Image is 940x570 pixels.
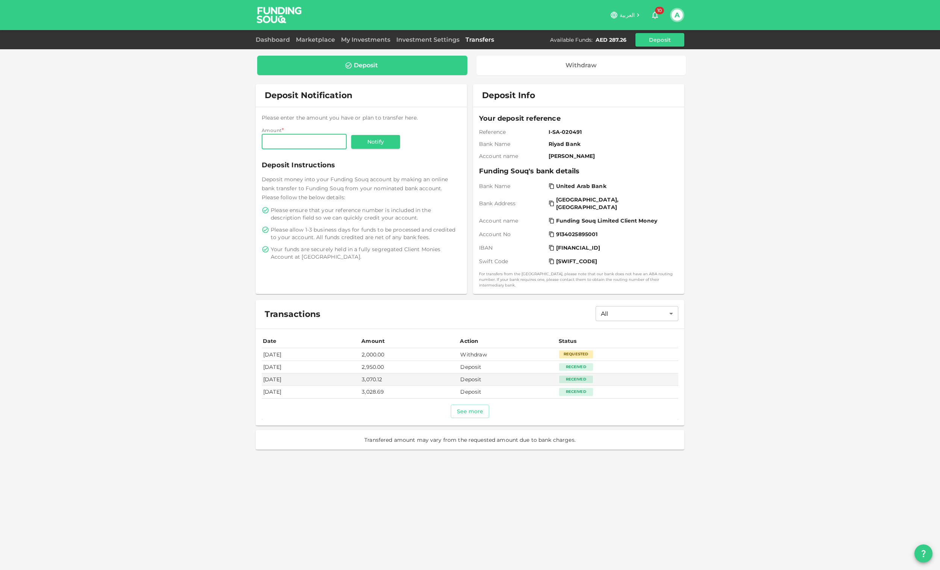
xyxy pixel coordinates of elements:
a: Dashboard [256,36,293,43]
td: 2,000.00 [360,348,459,361]
small: For transfers from the [GEOGRAPHIC_DATA], please note that our bank does not have an ABA routing ... [479,271,678,288]
span: United Arab Bank [556,182,606,190]
span: Your funds are securely held in a fully segregated Client Monies Account at [GEOGRAPHIC_DATA]. [271,246,459,261]
span: Transfered amount may vary from the requested amount due to bank charges. [364,436,576,444]
td: 2,950.00 [360,361,459,373]
span: Deposit money into your Funding Souq account by making an online bank transfer to Funding Souq fr... [262,176,448,201]
span: Please ensure that your reference number is included in the description field so we can quickly c... [271,206,459,221]
span: IBAN [479,244,546,252]
a: Investment Settings [393,36,462,43]
a: Withdraw [476,56,686,75]
td: Withdraw [459,348,557,361]
a: My Investments [338,36,393,43]
div: Action [460,337,479,346]
div: Status [559,337,578,346]
span: Bank Name [479,182,546,190]
button: Deposit [635,33,684,47]
div: Amount [361,337,385,346]
span: [SWIFT_CODE] [556,258,597,265]
div: Deposit [354,62,378,69]
span: Reference [479,128,546,136]
span: Account name [479,217,546,224]
span: [PERSON_NAME] [549,152,675,160]
div: Received [559,363,593,371]
td: 3,028.69 [360,386,459,398]
span: 9134025895001 [556,230,598,238]
span: Bank Name [479,140,546,148]
div: Received [559,388,593,396]
div: All [596,306,678,321]
span: Please allow 1-3 business days for funds to be processed and credited to your account. All funds ... [271,226,459,241]
span: [FINANCIAL_ID] [556,244,600,252]
td: [DATE] [262,386,360,398]
div: Date [263,337,278,346]
span: Account No [479,230,546,238]
span: Amount [262,127,282,133]
button: question [914,544,932,562]
a: Deposit [257,56,467,75]
td: Deposit [459,386,557,398]
span: I-SA-020491 [549,128,675,136]
a: Transfers [462,36,497,43]
button: Notify [351,135,400,149]
td: [DATE] [262,373,360,386]
button: See more [451,405,490,418]
div: Received [559,376,593,383]
div: Available Funds : [550,36,593,44]
td: [DATE] [262,348,360,361]
td: Deposit [459,361,557,373]
span: [GEOGRAPHIC_DATA], [GEOGRAPHIC_DATA] [556,196,674,211]
span: Funding Souq Limited Client Money [556,217,657,224]
span: Transactions [265,309,320,320]
span: Swift Code [479,258,546,265]
span: العربية [620,12,635,18]
span: Deposit Instructions [262,160,461,170]
button: 10 [647,8,663,23]
span: Bank Address [479,200,546,207]
a: Marketplace [293,36,338,43]
span: Deposit Info [482,90,535,101]
span: Account name [479,152,546,160]
input: amount [262,134,347,149]
td: 3,070.12 [360,373,459,386]
td: [DATE] [262,361,360,373]
span: Your deposit reference [479,113,678,124]
button: A [672,9,683,21]
div: Withdraw [566,62,597,69]
span: Please enter the amount you have or plan to transfer here. [262,114,418,121]
div: AED 287.26 [596,36,626,44]
span: Funding Souq's bank details [479,166,678,176]
td: Deposit [459,373,557,386]
span: Deposit Notification [265,90,352,100]
div: Requested [559,350,593,358]
span: Riyad Bank [549,140,675,148]
span: 10 [655,7,664,14]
